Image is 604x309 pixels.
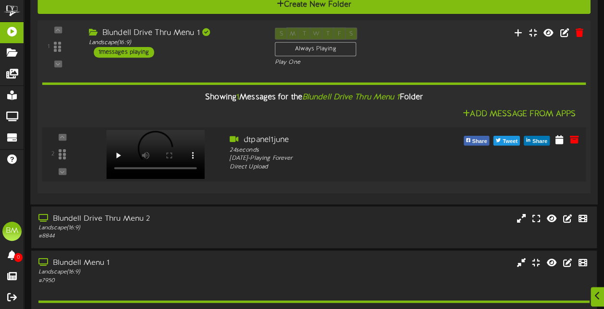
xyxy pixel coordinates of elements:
div: Play One [275,59,400,67]
div: Blundell Drive Thru Menu 1 [89,27,260,38]
div: [DATE] - Playing Forever [230,154,444,163]
div: Landscape ( 16:9 ) [89,38,260,47]
div: # 7950 [38,277,259,285]
span: Tweet [501,136,519,146]
span: Share [470,136,489,146]
div: Showing Messages for the Folder [35,87,593,108]
div: BM [2,222,22,241]
i: Blundell Drive Thru Menu 1 [302,93,400,102]
div: Landscape ( 16:9 ) [38,268,259,276]
div: # 8844 [38,232,259,240]
button: Share [524,135,550,145]
div: dtpanel1june [230,134,444,145]
div: Blundell Drive Thru Menu 2 [38,214,259,225]
div: Always Playing [275,42,356,56]
button: Add Message From Apps [460,108,579,120]
span: 0 [14,253,23,262]
div: Direct Upload [230,163,444,171]
div: Blundell Menu 1 [38,258,259,269]
button: Share [464,135,490,145]
div: Landscape ( 16:9 ) [38,224,259,232]
div: 1 messages playing [94,47,154,57]
span: Share [530,136,549,146]
button: Tweet [493,135,520,145]
div: 24 seconds [230,145,444,154]
span: 1 [236,93,239,102]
